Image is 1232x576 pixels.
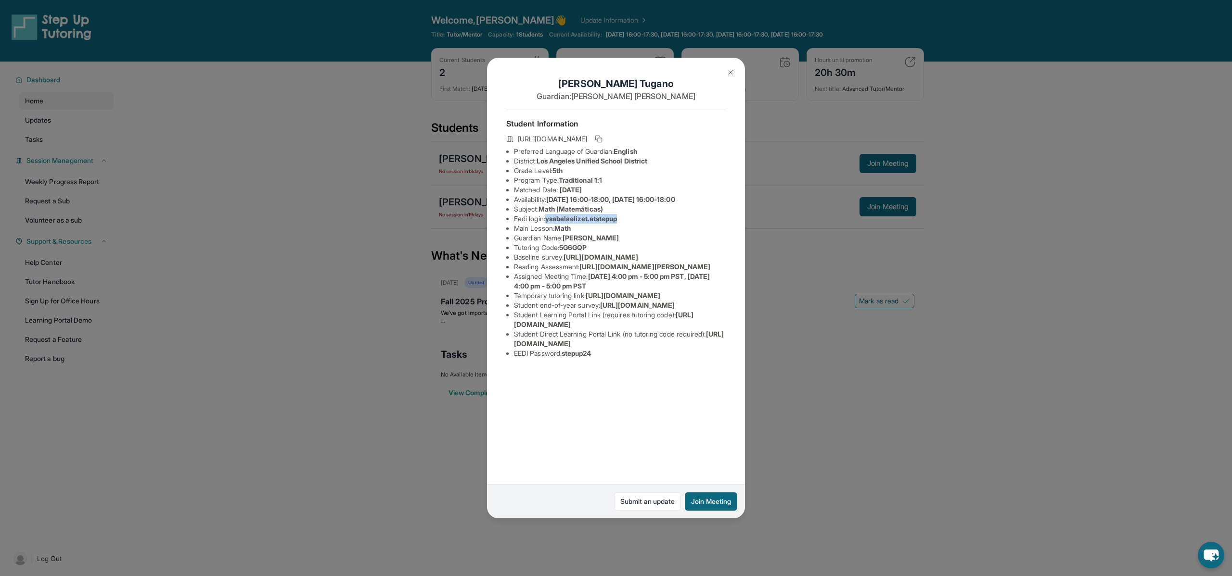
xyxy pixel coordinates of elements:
[514,262,726,272] li: Reading Assessment :
[506,90,726,102] p: Guardian: [PERSON_NAME] [PERSON_NAME]
[559,243,587,251] span: 5G6GQP
[514,272,710,290] span: [DATE] 4:00 pm - 5:00 pm PST, [DATE] 4:00 pm - 5:00 pm PST
[545,214,617,223] span: ysabelaelizet.atstepup
[514,310,726,329] li: Student Learning Portal Link (requires tutoring code) :
[614,147,637,155] span: English
[514,301,726,310] li: Student end-of-year survey :
[593,133,604,145] button: Copy link
[1198,542,1224,568] button: chat-button
[554,224,571,232] span: Math
[514,147,726,156] li: Preferred Language of Guardian:
[514,195,726,204] li: Availability:
[563,234,619,242] span: [PERSON_NAME]
[514,185,726,195] li: Matched Date:
[562,349,591,357] span: stepup24
[506,118,726,129] h4: Student Information
[514,156,726,166] li: District:
[514,243,726,252] li: Tutoring Code :
[564,253,638,261] span: [URL][DOMAIN_NAME]
[506,77,726,90] h1: [PERSON_NAME] Tugano
[514,166,726,175] li: Grade Level:
[539,205,603,213] span: Math (Matemáticas)
[600,301,675,309] span: [URL][DOMAIN_NAME]
[685,492,737,511] button: Join Meeting
[514,224,726,233] li: Main Lesson :
[614,492,681,511] a: Submit an update
[514,291,726,301] li: Temporary tutoring link :
[518,134,587,144] span: [URL][DOMAIN_NAME]
[514,252,726,262] li: Baseline survey :
[514,214,726,224] li: Eedi login :
[579,263,710,271] span: [URL][DOMAIN_NAME][PERSON_NAME]
[559,176,602,184] span: Traditional 1:1
[514,204,726,214] li: Subject :
[514,329,726,349] li: Student Direct Learning Portal Link (no tutoring code required) :
[546,195,675,203] span: [DATE] 16:00-18:00, [DATE] 16:00-18:00
[586,291,660,300] span: [URL][DOMAIN_NAME]
[514,175,726,185] li: Program Type:
[537,157,647,165] span: Los Angeles Unified School District
[552,166,563,175] span: 5th
[514,233,726,243] li: Guardian Name :
[514,272,726,291] li: Assigned Meeting Time :
[727,68,734,76] img: Close Icon
[560,186,582,194] span: [DATE]
[514,349,726,358] li: EEDI Password :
